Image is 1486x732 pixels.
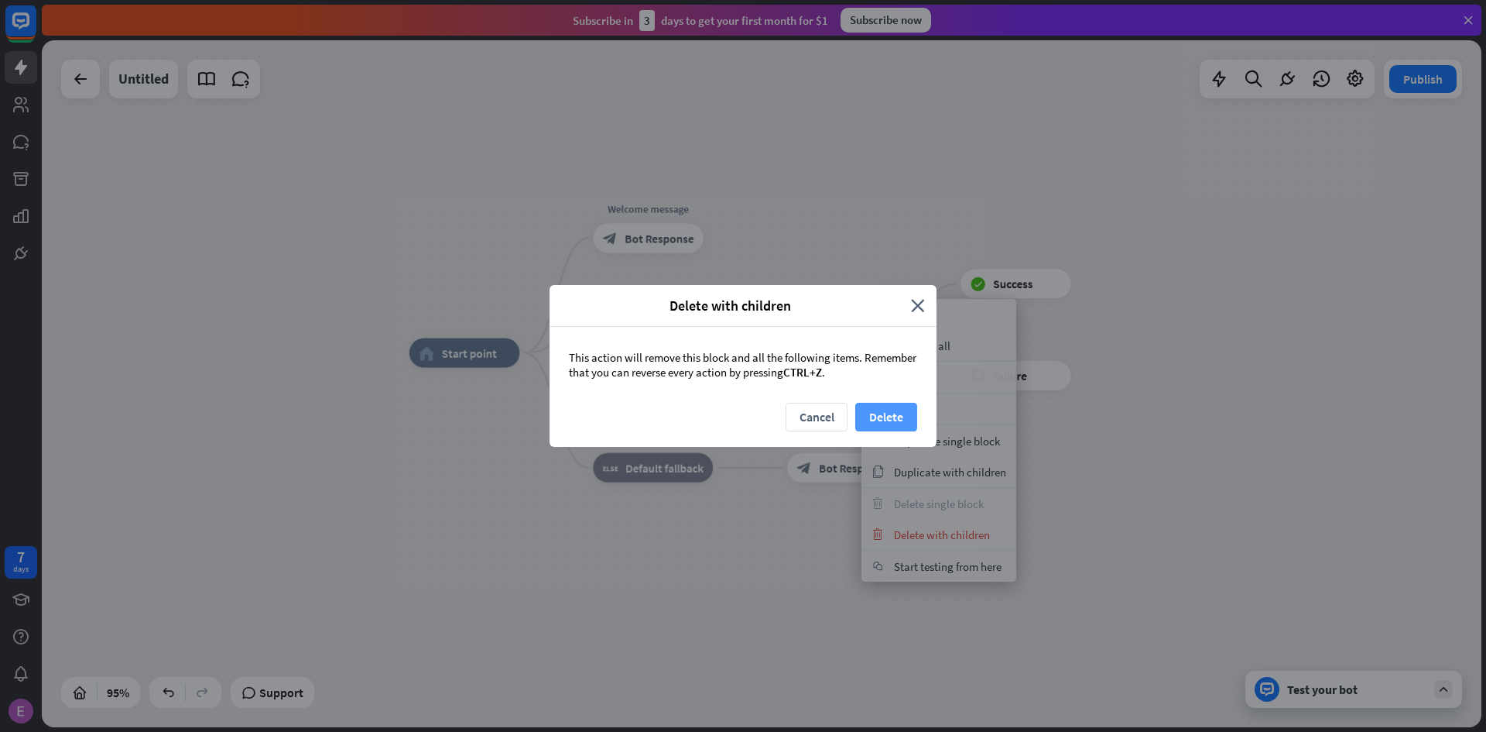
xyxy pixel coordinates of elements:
span: Delete with children [561,297,899,314]
span: CTRL+Z [783,365,822,380]
button: Delete [855,403,917,431]
div: This action will remove this block and all the following items. Remember that you can reverse eve... [550,327,936,403]
i: close [911,297,925,314]
button: Cancel [786,403,847,431]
